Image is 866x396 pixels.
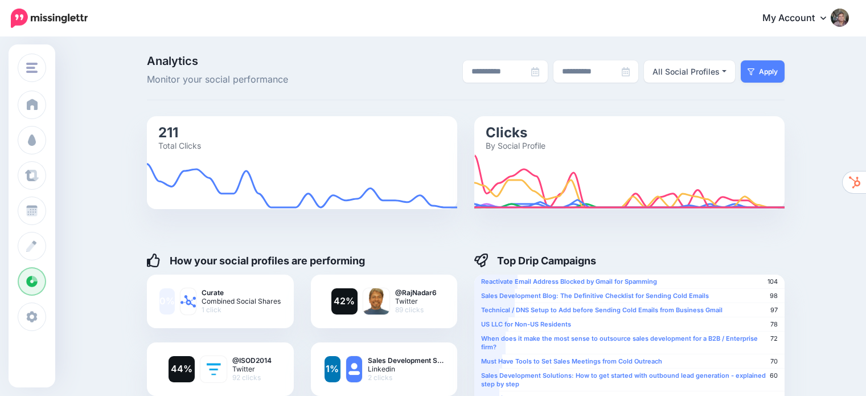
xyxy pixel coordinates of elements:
[363,288,389,315] img: Pk_0UlqS-48758.jpg
[481,334,758,351] b: When does it make the most sense to outsource sales development for a B2B / Enterprise firm?
[147,55,348,67] span: Analytics
[202,305,281,314] span: 1 click
[158,140,201,150] text: Total Clicks
[395,297,437,305] span: Twitter
[768,277,778,286] span: 104
[770,371,778,380] span: 60
[202,297,281,305] span: Combined Social Shares
[26,63,38,73] img: menu.png
[169,356,195,382] a: 44%
[202,288,281,297] b: Curate
[770,357,778,366] span: 70
[232,365,272,373] span: Twitter
[11,9,88,28] img: Missinglettr
[644,60,735,83] button: All Social Profiles
[368,373,444,382] span: 2 clicks
[481,277,657,285] b: Reactivate Email Address Blocked by Gmail for Spamming
[368,356,444,365] b: Sales Development S…
[751,5,849,32] a: My Account
[147,254,365,267] h4: How your social profiles are performing
[481,306,723,314] b: Technical / DNS Setup to Add before Sending Cold Emails from Business Gmail
[147,72,348,87] span: Monitor your social performance
[200,356,227,382] img: Sr_ZKhey-54354.jpg
[481,292,709,300] b: Sales Development Blog: The Definitive Checklist for Sending Cold Emails
[474,254,596,267] h4: Top Drip Campaigns
[481,371,766,388] b: Sales Development Solutions: How to get started with outbound lead generation - explained step by...
[770,334,778,343] span: 72
[158,124,178,140] text: 211
[770,320,778,329] span: 78
[770,292,778,300] span: 98
[368,365,444,373] span: Linkedin
[331,288,358,315] a: 42%
[395,288,437,297] b: @RajNadar6
[346,356,362,382] img: user_default_image.png
[652,65,720,79] div: All Social Profiles
[741,60,785,83] button: Apply
[486,124,527,140] text: Clicks
[481,357,662,365] b: Must Have Tools to Set Sales Meetings from Cold Outreach
[159,288,175,315] a: 0%
[325,356,340,382] a: 1%
[232,373,272,382] span: 92 clicks
[232,356,272,365] b: @ISOD2014
[395,305,437,314] span: 89 clicks
[481,320,571,328] b: US LLC for Non-US Residents
[770,306,778,315] span: 97
[486,140,545,150] text: By Social Profile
